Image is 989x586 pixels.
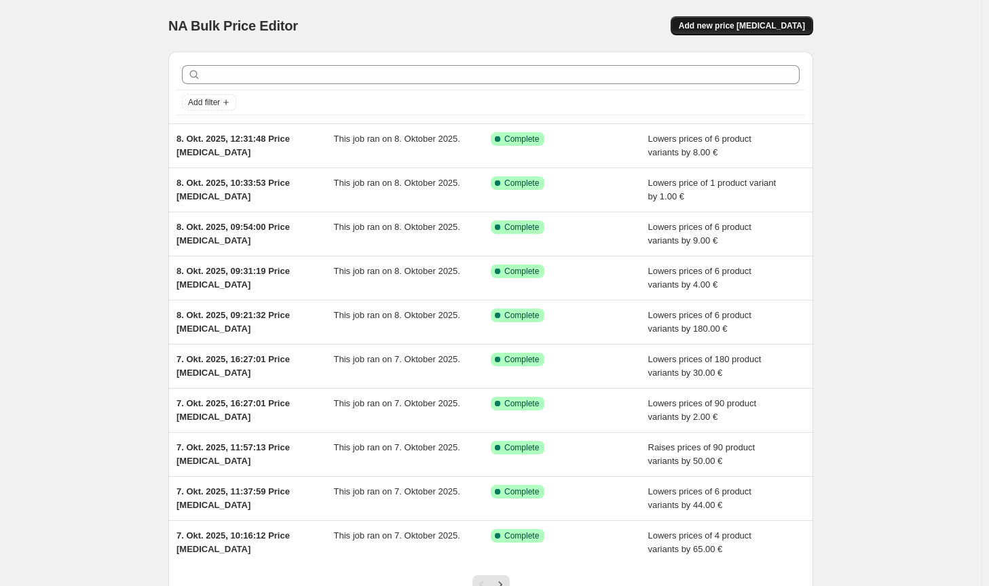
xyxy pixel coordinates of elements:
[334,442,460,452] span: This job ran on 7. Oktober 2025.
[334,222,460,232] span: This job ran on 8. Oktober 2025.
[648,222,751,246] span: Lowers prices of 6 product variants by 9.00 €
[504,222,539,233] span: Complete
[504,486,539,497] span: Complete
[176,178,290,201] span: 8. Okt. 2025, 10:33:53 Price [MEDICAL_DATA]
[504,178,539,189] span: Complete
[648,134,751,157] span: Lowers prices of 6 product variants by 8.00 €
[188,97,220,108] span: Add filter
[334,310,460,320] span: This job ran on 8. Oktober 2025.
[504,266,539,277] span: Complete
[504,530,539,541] span: Complete
[176,266,290,290] span: 8. Okt. 2025, 09:31:19 Price [MEDICAL_DATA]
[176,134,290,157] span: 8. Okt. 2025, 12:31:48 Price [MEDICAL_DATA]
[648,486,751,510] span: Lowers prices of 6 product variants by 44.00 €
[648,530,751,554] span: Lowers prices of 4 product variants by 65.00 €
[334,530,460,541] span: This job ran on 7. Oktober 2025.
[504,398,539,409] span: Complete
[176,486,290,510] span: 7. Okt. 2025, 11:37:59 Price [MEDICAL_DATA]
[176,442,290,466] span: 7. Okt. 2025, 11:57:13 Price [MEDICAL_DATA]
[334,486,460,496] span: This job ran on 7. Oktober 2025.
[504,354,539,365] span: Complete
[504,442,539,453] span: Complete
[176,222,290,246] span: 8. Okt. 2025, 09:54:00 Price [MEDICAL_DATA]
[182,94,236,111] button: Add filter
[648,266,751,290] span: Lowers prices of 6 product variants by 4.00 €
[176,398,290,422] span: 7. Okt. 2025, 16:27:01 Price [MEDICAL_DATA]
[168,18,298,33] span: NA Bulk Price Editor
[176,310,290,334] span: 8. Okt. 2025, 09:21:32 Price [MEDICAL_DATA]
[648,178,777,201] span: Lowers price of 1 product variant by 1.00 €
[671,16,813,35] button: Add new price [MEDICAL_DATA]
[648,398,757,422] span: Lowers prices of 90 product variants by 2.00 €
[504,310,539,321] span: Complete
[334,398,460,408] span: This job ran on 7. Oktober 2025.
[176,354,290,378] span: 7. Okt. 2025, 16:27:01 Price [MEDICAL_DATA]
[648,310,751,334] span: Lowers prices of 6 product variants by 180.00 €
[679,20,805,31] span: Add new price [MEDICAL_DATA]
[334,266,460,276] span: This job ran on 8. Oktober 2025.
[334,354,460,364] span: This job ran on 7. Oktober 2025.
[648,442,755,466] span: Raises prices of 90 product variants by 50.00 €
[176,530,290,554] span: 7. Okt. 2025, 10:16:12 Price [MEDICAL_DATA]
[504,134,539,144] span: Complete
[648,354,762,378] span: Lowers prices of 180 product variants by 30.00 €
[334,134,460,144] span: This job ran on 8. Oktober 2025.
[334,178,460,188] span: This job ran on 8. Oktober 2025.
